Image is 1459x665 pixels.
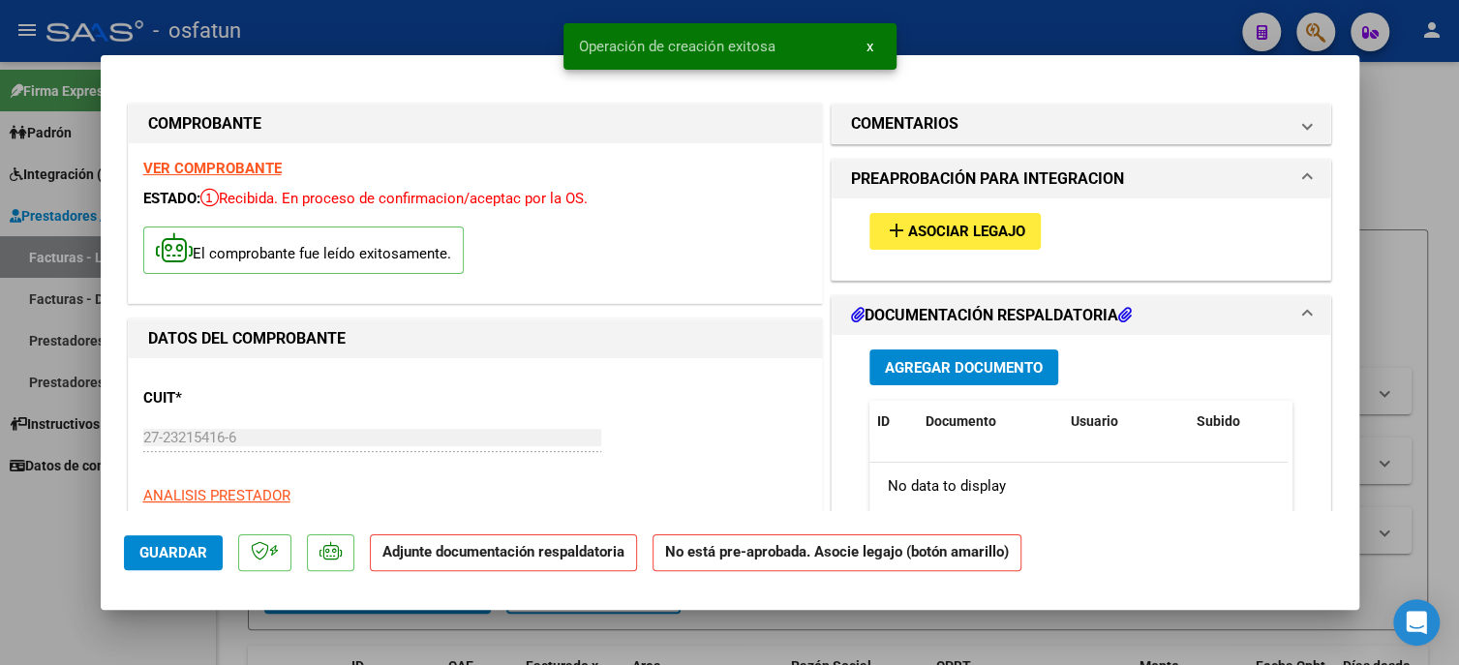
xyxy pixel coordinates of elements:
strong: No está pre-aprobada. Asocie legajo (botón amarillo) [653,534,1021,572]
div: No data to display [869,463,1288,511]
strong: DATOS DEL COMPROBANTE [148,329,346,348]
mat-expansion-panel-header: DOCUMENTACIÓN RESPALDATORIA [832,296,1331,335]
span: Recibida. En proceso de confirmacion/aceptac por la OS. [200,190,588,207]
span: Agregar Documento [885,359,1043,377]
span: Subido [1197,413,1240,429]
a: VER COMPROBANTE [143,160,282,177]
button: Agregar Documento [869,349,1058,385]
h1: PREAPROBACIÓN PARA INTEGRACION [851,167,1124,191]
button: Guardar [124,535,223,570]
button: Asociar Legajo [869,213,1041,249]
h1: COMENTARIOS [851,112,958,136]
div: Open Intercom Messenger [1393,599,1440,646]
datatable-header-cell: Documento [918,401,1063,442]
div: PREAPROBACIÓN PARA INTEGRACION [832,198,1331,279]
mat-icon: add [885,219,908,242]
button: x [851,29,889,64]
span: Guardar [139,544,207,561]
datatable-header-cell: Subido [1189,401,1286,442]
span: Documento [926,413,996,429]
p: El comprobante fue leído exitosamente. [143,227,464,274]
span: x [866,38,873,55]
datatable-header-cell: Usuario [1063,401,1189,442]
strong: COMPROBANTE [148,114,261,133]
datatable-header-cell: ID [869,401,918,442]
span: ANALISIS PRESTADOR [143,487,290,504]
mat-expansion-panel-header: PREAPROBACIÓN PARA INTEGRACION [832,160,1331,198]
h1: DOCUMENTACIÓN RESPALDATORIA [851,304,1132,327]
mat-expansion-panel-header: COMENTARIOS [832,105,1331,143]
span: Asociar Legajo [908,224,1025,241]
p: CUIT [143,387,343,409]
span: Operación de creación exitosa [579,37,775,56]
span: Usuario [1071,413,1118,429]
datatable-header-cell: Acción [1286,401,1383,442]
span: ID [877,413,890,429]
span: ESTADO: [143,190,200,207]
strong: Adjunte documentación respaldatoria [382,543,624,560]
